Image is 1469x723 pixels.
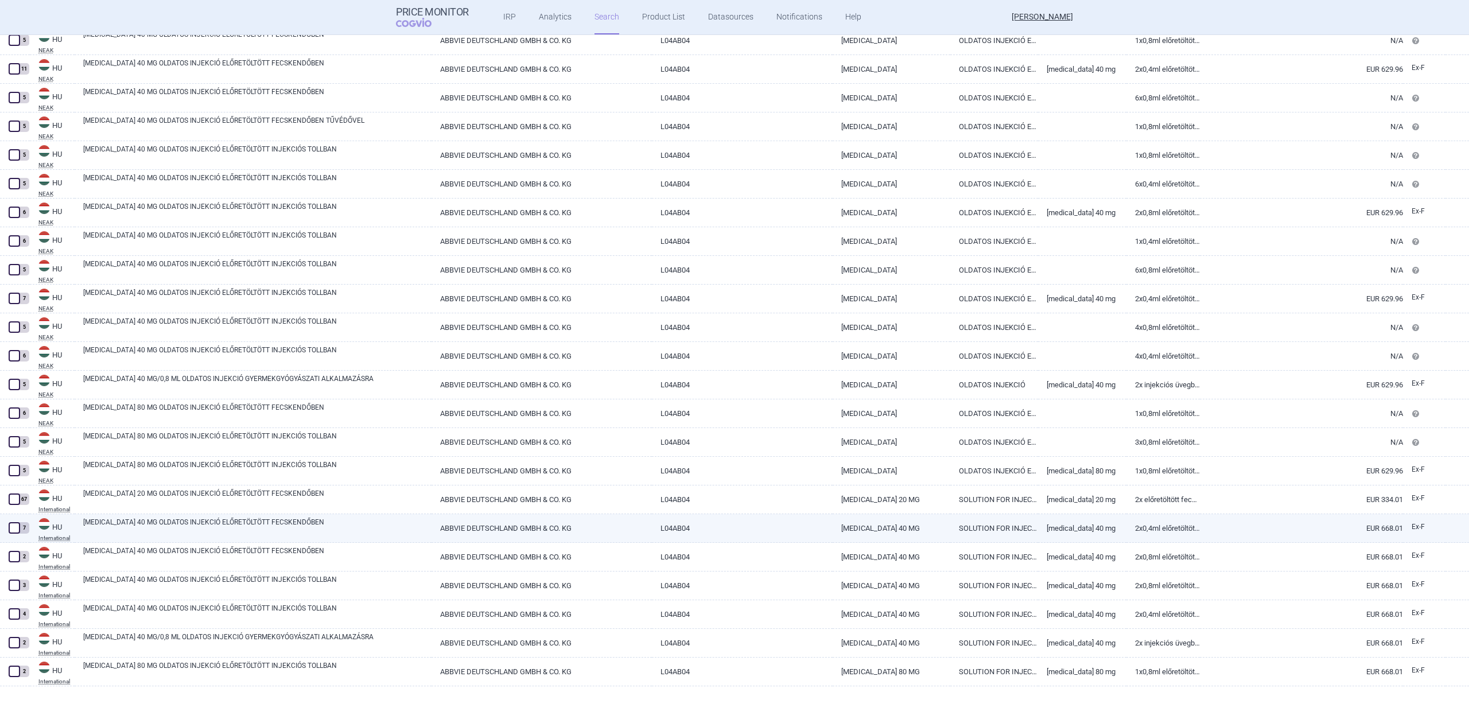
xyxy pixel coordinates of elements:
a: L04AB04 [652,572,833,600]
a: HUHUNEAK [30,58,75,82]
span: Ex-factory price [1412,609,1425,617]
a: L04AB04 [652,629,833,657]
a: L04AB04 [652,199,833,227]
div: 67 [19,493,29,505]
a: 1x0,8ml előretöltött fecskendőben (40 mg/0,8 ml)+1 alkoholos törlőkendő [1126,26,1200,55]
div: 3 [19,580,29,591]
a: ABBVIE DEUTSCHLAND GMBH & CO. KG [432,572,652,600]
a: N/A [1200,256,1403,284]
a: ABBVIE DEUTSCHLAND GMBH & CO. KG [432,199,652,227]
abbr: NEAK — PUPHA database published by the National Health Insurance Fund of Hungary. [38,277,75,283]
a: [MEDICAL_DATA] 40 MG [833,572,950,600]
a: OLDATOS INJEKCIÓ ELŐRETÖLTÖTT FECSKENDŐBEN [950,26,1039,55]
img: Hungary [38,375,50,386]
a: 2x előretöltött fecskendőben +2 alkoholos törlőkendő [1126,485,1200,514]
img: Hungary [38,461,50,472]
a: [MEDICAL_DATA] 40 MG OLDATOS INJEKCIÓ ELŐRETÖLTÖTT INJEKCIÓS TOLLBAN [83,230,432,251]
a: L04AB04 [652,457,833,485]
img: Hungary [38,489,50,501]
a: 2x0,8ml előretöltött fecskendőben (40 mg/0,8 ml)+2 alkoholos törlőkendő [1126,543,1200,571]
a: [MEDICAL_DATA] [833,313,950,341]
a: OLDATOS INJEKCIÓ ELŐRETÖLTÖTT FECSKENDŐBEN [950,399,1039,427]
a: N/A [1200,26,1403,55]
a: OLDATOS INJEKCIÓ ELŐRETÖLTÖTT TOLLBAN [950,170,1039,198]
a: 1x0,4ml előretöltött injekciós tollban +2 alkoholos törlőkendő buborékcsomagolásban [1126,227,1200,255]
a: EUR 668.01 [1200,514,1403,542]
a: OLDATOS INJEKCIÓ ELŐRETÖLTÖTT FECSKENDŐBEN [950,84,1039,112]
a: [MEDICAL_DATA] 40 MG OLDATOS INJEKCIÓ ELŐRETÖLTÖTT INJEKCIÓS TOLLBAN [83,259,432,279]
a: HUHUInternational [30,546,75,570]
a: [MEDICAL_DATA] 80 mg [1038,457,1126,485]
div: 5 [19,149,29,161]
a: OLDATOS INJEKCIÓ [950,371,1039,399]
a: SOLUTION FOR INJECTION [950,629,1039,657]
img: Hungary [38,346,50,357]
a: [MEDICAL_DATA] [833,55,950,83]
a: [MEDICAL_DATA] 40 mg [1038,371,1126,399]
a: [MEDICAL_DATA] [833,84,950,112]
div: 5 [19,436,29,448]
a: [MEDICAL_DATA] 40 mg [1038,55,1126,83]
abbr: NEAK — PUPHA database published by the National Health Insurance Fund of Hungary. [38,105,75,111]
span: Ex-factory price [1412,551,1425,559]
a: EUR 668.01 [1200,572,1403,600]
a: [MEDICAL_DATA] 40 MG [833,514,950,542]
img: Hungary [38,231,50,243]
img: Hungary [38,30,50,42]
a: [MEDICAL_DATA] 40 mg [1038,514,1126,542]
a: Ex-F [1403,60,1445,77]
div: 2 [19,637,29,648]
a: [MEDICAL_DATA] 40 MG OLDATOS INJEKCIÓ ELŐRETÖLTÖTT FECSKENDŐBEN [83,29,432,50]
a: ABBVIE DEUTSCHLAND GMBH & CO. KG [432,55,652,83]
abbr: International — The price list of reimbursed drugs for international comparison, published by the... [38,679,75,685]
a: [MEDICAL_DATA] 40 mg [1038,285,1126,313]
div: 2 [19,666,29,677]
div: 11 [19,63,29,75]
a: ABBVIE DEUTSCHLAND GMBH & CO. KG [432,170,652,198]
abbr: International — The price list of reimbursed drugs for international comparison, published by the... [38,593,75,598]
a: EUR 629.96 [1200,199,1403,227]
a: EUR 668.01 [1200,629,1403,657]
img: Hungary [38,633,50,644]
a: 1x0,8ml előretöltött injekciós tollban +2 alkoholos törlőkendő buborékcsomagolásban [1126,457,1200,485]
a: [MEDICAL_DATA] 40 MG OLDATOS INJEKCIÓ ELŐRETÖLTÖTT INJEKCIÓS TOLLBAN [83,574,432,595]
a: [MEDICAL_DATA] 40 mg [1038,629,1126,657]
a: [MEDICAL_DATA] [833,26,950,55]
span: COGVIO [396,18,448,27]
abbr: International — The price list of reimbursed drugs for international comparison, published by the... [38,535,75,541]
a: HUHUInternational [30,632,75,656]
a: L04AB04 [652,371,833,399]
a: EUR 629.96 [1200,371,1403,399]
span: Ex-factory price [1412,293,1425,301]
a: ABBVIE DEUTSCHLAND GMBH & CO. KG [432,26,652,55]
a: [MEDICAL_DATA] 40 MG OLDATOS INJEKCIÓ ELŐRETÖLTÖTT FECSKENDŐBEN [83,87,432,107]
a: Ex-F [1403,461,1445,479]
img: Hungary [38,145,50,157]
abbr: NEAK — PUPHA database published by the National Health Insurance Fund of Hungary. [38,248,75,254]
a: L04AB04 [652,285,833,313]
div: 5 [19,120,29,132]
a: L04AB04 [652,26,833,55]
a: OLDATOS INJEKCIÓ ELŐRETÖLTÖTT TOLLBAN [950,227,1039,255]
a: [MEDICAL_DATA] 40 MG OLDATOS INJEKCIÓ ELŐRETÖLTÖTT FECSKENDŐBEN [83,517,432,538]
a: Ex-F [1403,375,1445,392]
a: Ex-F [1403,605,1445,622]
a: 2x0,8ml előretöltött injekciós tollban (40 mg/0,8 ml)+2 alkoholos törlőkendő buborékfóliában [1126,199,1200,227]
a: N/A [1200,84,1403,112]
a: L04AB04 [652,399,833,427]
a: SOLUTION FOR INJECTION [950,572,1039,600]
a: 2x injekciós üvegben +2 fecskendő+2 tű+2 steril adapter+4 alkoholos törlőkendő [1126,629,1200,657]
a: OLDATOS INJEKCIÓ ELŐRETÖLTÖTT FECSKENDŐBEN [950,112,1039,141]
a: 1x0,8ml előretöltött fecskendőben +1 alkoholos törlőkendő [1126,399,1200,427]
abbr: NEAK — PUPHA database published by the National Health Insurance Fund of Hungary. [38,76,75,82]
a: [MEDICAL_DATA] 40 MG OLDATOS INJEKCIÓ ELŐRETÖLTÖTT INJEKCIÓS TOLLBAN [83,603,432,624]
a: ABBVIE DEUTSCHLAND GMBH & CO. KG [432,658,652,686]
a: [MEDICAL_DATA] [833,457,950,485]
a: HUHUNEAK [30,460,75,484]
div: 4 [19,608,29,620]
a: [MEDICAL_DATA] 40 MG OLDATOS INJEKCIÓ ELŐRETÖLTÖTT INJEKCIÓS TOLLBAN [83,345,432,366]
a: EUR 334.01 [1200,485,1403,514]
a: HUHUNEAK [30,431,75,455]
abbr: NEAK — PUPHA database published by the National Health Insurance Fund of Hungary. [38,134,75,139]
a: [MEDICAL_DATA] 80 mg [1038,658,1126,686]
